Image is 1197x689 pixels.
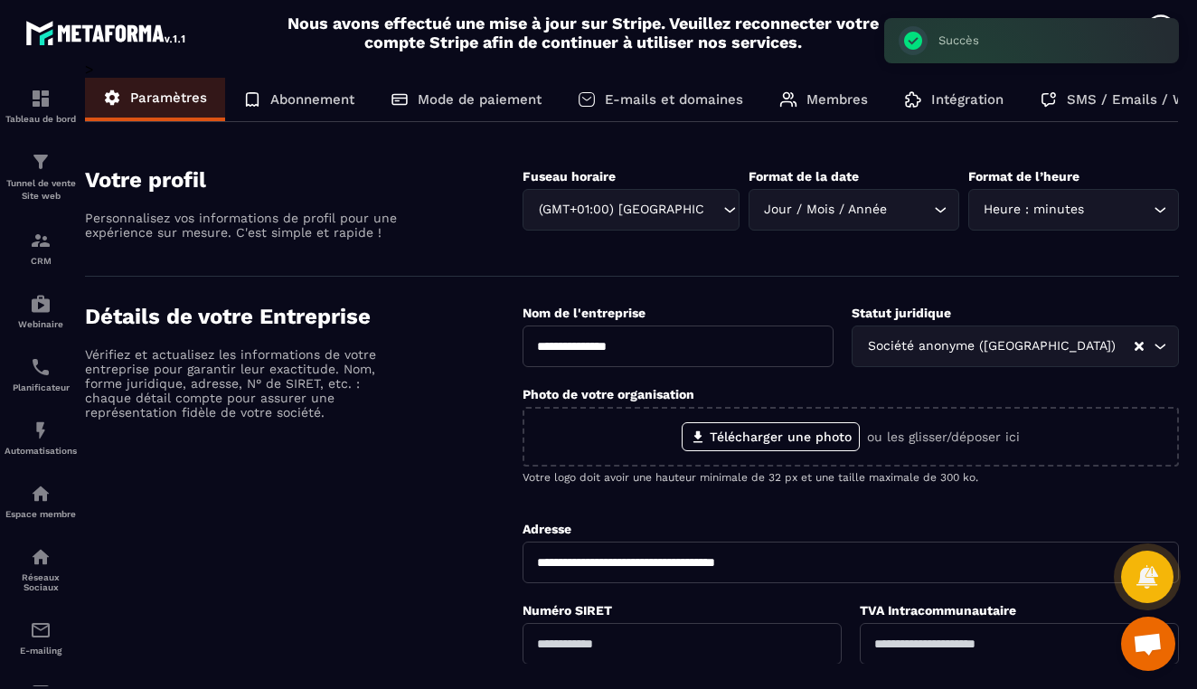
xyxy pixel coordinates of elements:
p: Tableau de bord [5,114,77,124]
span: Société anonyme ([GEOGRAPHIC_DATA]) [863,336,1119,356]
img: formation [30,151,52,173]
label: Statut juridique [852,306,951,320]
a: formationformationTableau de bord [5,74,77,137]
div: Search for option [749,189,959,231]
p: E-mails et domaines [605,91,743,108]
div: Search for option [968,189,1179,231]
img: automations [30,483,52,505]
img: automations [30,293,52,315]
label: Numéro SIRET [523,603,612,618]
span: Jour / Mois / Année [760,200,891,220]
button: Clear Selected [1135,340,1144,354]
p: CRM [5,256,77,266]
label: Format de l’heure [968,169,1079,184]
a: formationformationTunnel de vente Site web [5,137,77,216]
a: emailemailE-mailing [5,606,77,669]
a: schedulerschedulerPlanificateur [5,343,77,406]
img: email [30,619,52,641]
p: Tunnel de vente Site web [5,177,77,203]
h2: Nous avons effectué une mise à jour sur Stripe. Veuillez reconnecter votre compte Stripe afin de ... [287,14,880,52]
p: Mode de paiement [418,91,542,108]
img: logo [25,16,188,49]
input: Search for option [1089,200,1149,220]
img: formation [30,88,52,109]
div: Search for option [523,189,740,231]
p: Votre logo doit avoir une hauteur minimale de 32 px et une taille maximale de 300 ko. [523,471,1179,484]
a: automationsautomationsAutomatisations [5,406,77,469]
a: automationsautomationsWebinaire [5,279,77,343]
img: scheduler [30,356,52,378]
label: Nom de l'entreprise [523,306,646,320]
h4: Détails de votre Entreprise [85,304,523,329]
img: automations [30,420,52,441]
p: E-mailing [5,646,77,656]
label: Télécharger une photo [682,422,860,451]
label: TVA Intracommunautaire [860,603,1016,618]
p: Personnalisez vos informations de profil pour une expérience sur mesure. C'est simple et rapide ! [85,211,401,240]
p: Intégration [931,91,1004,108]
input: Search for option [891,200,929,220]
img: social-network [30,546,52,568]
div: Ouvrir le chat [1121,617,1175,671]
label: Format de la date [749,169,859,184]
label: Adresse [523,522,571,536]
p: Paramètres [130,90,207,106]
input: Search for option [1119,336,1133,356]
div: Search for option [852,326,1179,367]
span: (GMT+01:00) [GEOGRAPHIC_DATA] [534,200,705,220]
span: Heure : minutes [980,200,1089,220]
a: social-networksocial-networkRéseaux Sociaux [5,533,77,606]
label: Fuseau horaire [523,169,616,184]
img: formation [30,230,52,251]
label: Photo de votre organisation [523,387,694,401]
p: Planificateur [5,382,77,392]
h4: Votre profil [85,167,523,193]
input: Search for option [705,200,719,220]
p: Espace membre [5,509,77,519]
p: Abonnement [270,91,354,108]
p: Automatisations [5,446,77,456]
p: Vérifiez et actualisez les informations de votre entreprise pour garantir leur exactitude. Nom, f... [85,347,401,420]
p: ou les glisser/déposer ici [867,429,1020,444]
p: Webinaire [5,319,77,329]
a: formationformationCRM [5,216,77,279]
p: Réseaux Sociaux [5,572,77,592]
a: automationsautomationsEspace membre [5,469,77,533]
p: Membres [806,91,868,108]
